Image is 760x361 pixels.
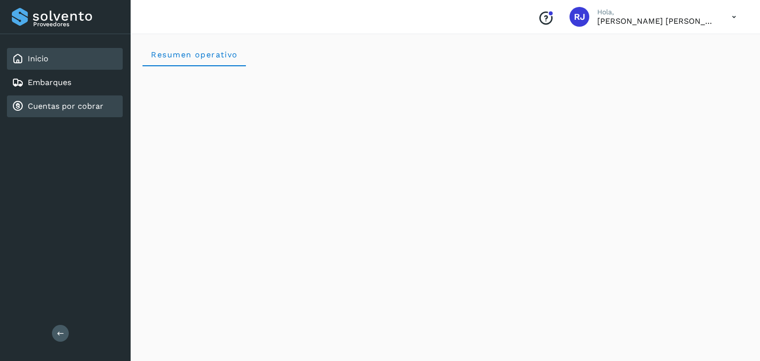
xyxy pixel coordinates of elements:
[28,54,48,63] a: Inicio
[28,101,103,111] a: Cuentas por cobrar
[7,48,123,70] div: Inicio
[28,78,71,87] a: Embarques
[7,95,123,117] div: Cuentas por cobrar
[7,72,123,93] div: Embarques
[150,50,238,59] span: Resumen operativo
[33,21,119,28] p: Proveedores
[597,8,716,16] p: Hola,
[597,16,716,26] p: RODRIGO JAVIER MORENO ROJAS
